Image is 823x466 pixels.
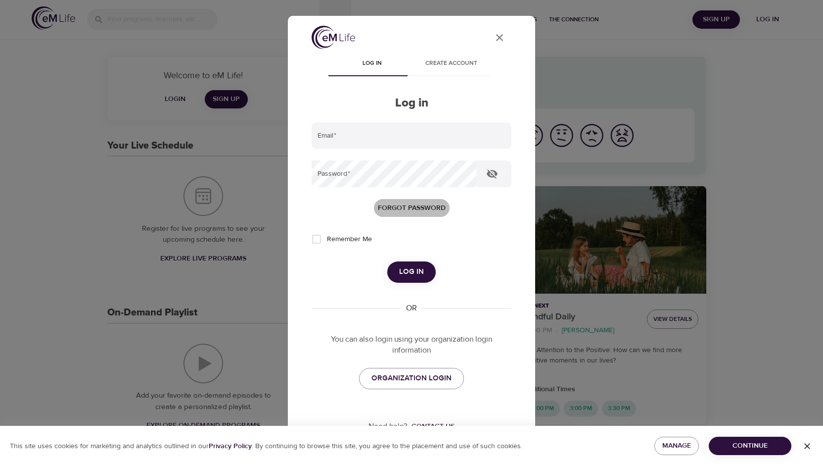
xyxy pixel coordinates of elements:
span: Manage [662,440,691,452]
b: Privacy Policy [209,442,252,451]
div: disabled tabs example [312,52,511,76]
a: Contact us [408,421,455,431]
span: Remember Me [327,234,372,245]
img: logo [312,26,355,49]
button: Forgot password [374,199,450,217]
span: Log in [399,265,424,278]
div: Contact us [411,421,455,431]
span: Log in [338,58,406,69]
button: close [488,26,511,50]
span: Continue [717,440,783,452]
span: Forgot password [378,202,446,214]
button: Log in [387,261,436,282]
p: You can also login using your organization login information [312,334,511,357]
p: Need help? [368,421,408,432]
div: OR [402,303,421,314]
a: ORGANIZATION LOGIN [359,368,464,389]
span: Create account [417,58,485,69]
h2: Log in [312,96,511,110]
span: ORGANIZATION LOGIN [371,372,452,385]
